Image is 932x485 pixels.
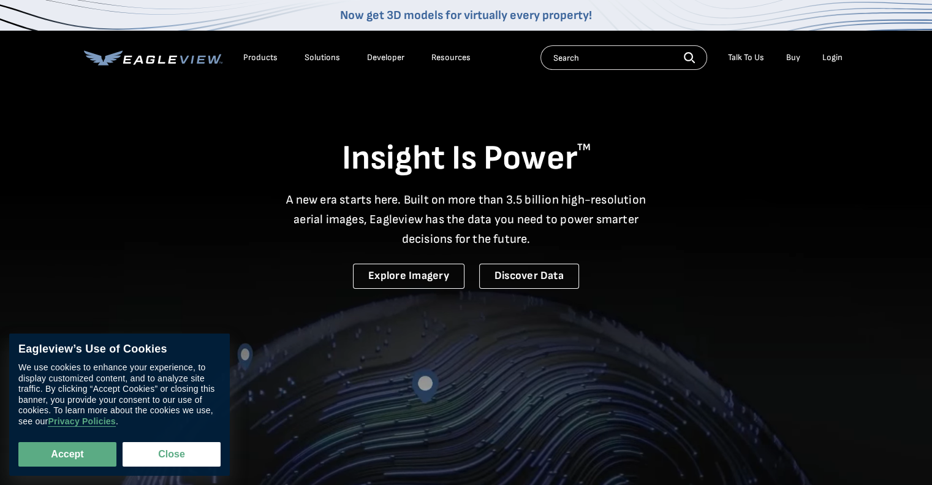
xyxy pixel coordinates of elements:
div: We use cookies to enhance your experience, to display customized content, and to analyze site tra... [18,362,221,427]
sup: TM [577,142,591,153]
button: Close [123,442,221,467]
div: Solutions [305,52,340,63]
p: A new era starts here. Built on more than 3.5 billion high-resolution aerial images, Eagleview ha... [279,190,654,249]
a: Buy [786,52,800,63]
a: Developer [367,52,404,63]
div: Login [822,52,843,63]
div: Resources [431,52,471,63]
button: Accept [18,442,116,467]
a: Privacy Policies [48,416,115,427]
div: Talk To Us [728,52,764,63]
div: Products [243,52,278,63]
a: Now get 3D models for virtually every property! [340,8,592,23]
input: Search [540,45,707,70]
a: Explore Imagery [353,264,464,289]
h1: Insight Is Power [84,137,849,180]
div: Eagleview’s Use of Cookies [18,343,221,356]
a: Discover Data [479,264,579,289]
